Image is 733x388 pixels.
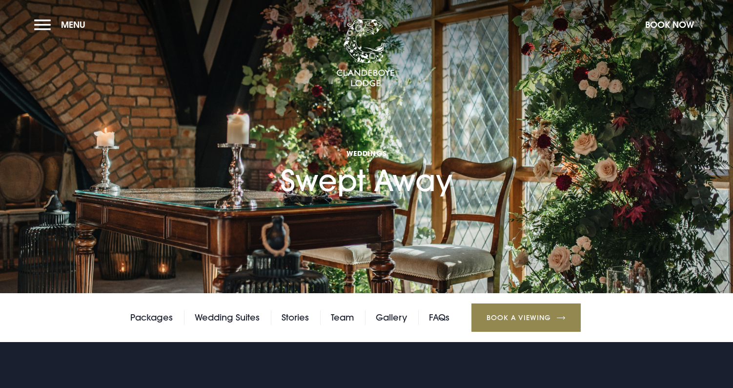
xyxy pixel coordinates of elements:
a: Stories [282,310,309,325]
a: Packages [130,310,173,325]
a: Book a Viewing [471,303,581,332]
a: Gallery [376,310,407,325]
button: Menu [34,14,90,35]
a: Team [331,310,354,325]
a: FAQs [429,310,449,325]
h1: Swept Away [281,100,452,197]
button: Book Now [640,14,699,35]
a: Wedding Suites [195,310,260,325]
span: Weddings [281,149,452,158]
img: Clandeboye Lodge [336,19,395,87]
span: Menu [61,19,85,30]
